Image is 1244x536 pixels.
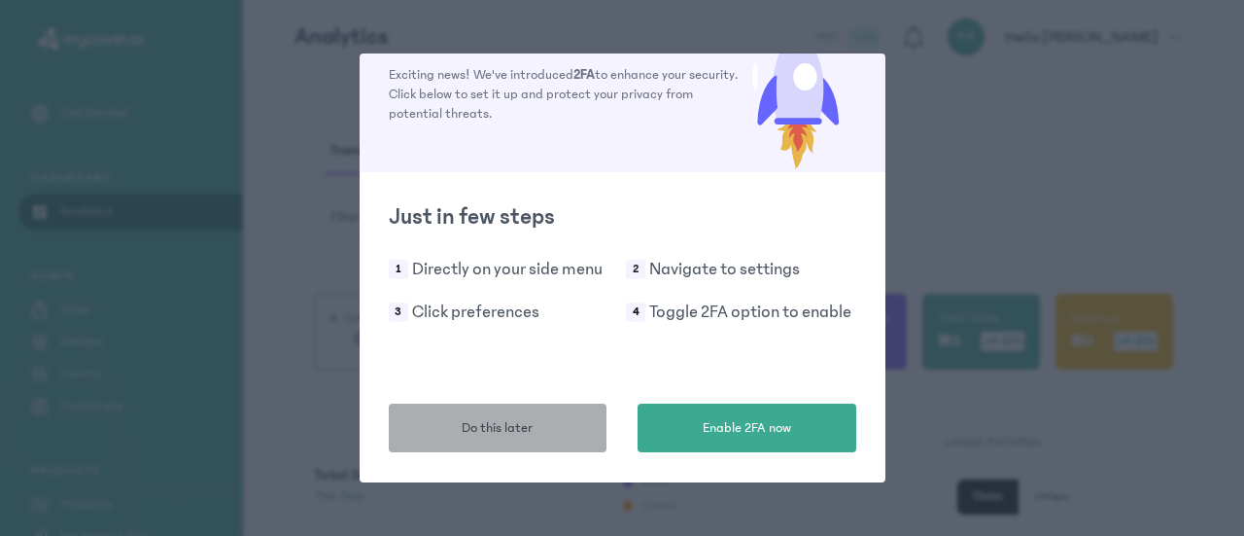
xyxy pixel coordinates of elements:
[412,256,603,283] p: Directly on your side menu
[626,260,645,279] span: 2
[649,256,800,283] p: Navigate to settings
[389,303,408,322] span: 3
[389,201,856,232] h2: Just in few steps
[462,418,533,439] span: Do this later
[626,303,645,322] span: 4
[573,67,595,83] span: 2FA
[412,299,539,326] p: Click preferences
[389,260,408,279] span: 1
[703,418,791,439] span: Enable 2FA now
[389,404,607,452] button: Do this later
[389,65,740,124] p: Exciting news! We've introduced to enhance your security. Click below to set it up and protect yo...
[649,299,851,326] p: Toggle 2FA option to enable
[638,404,856,452] button: Enable 2FA now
